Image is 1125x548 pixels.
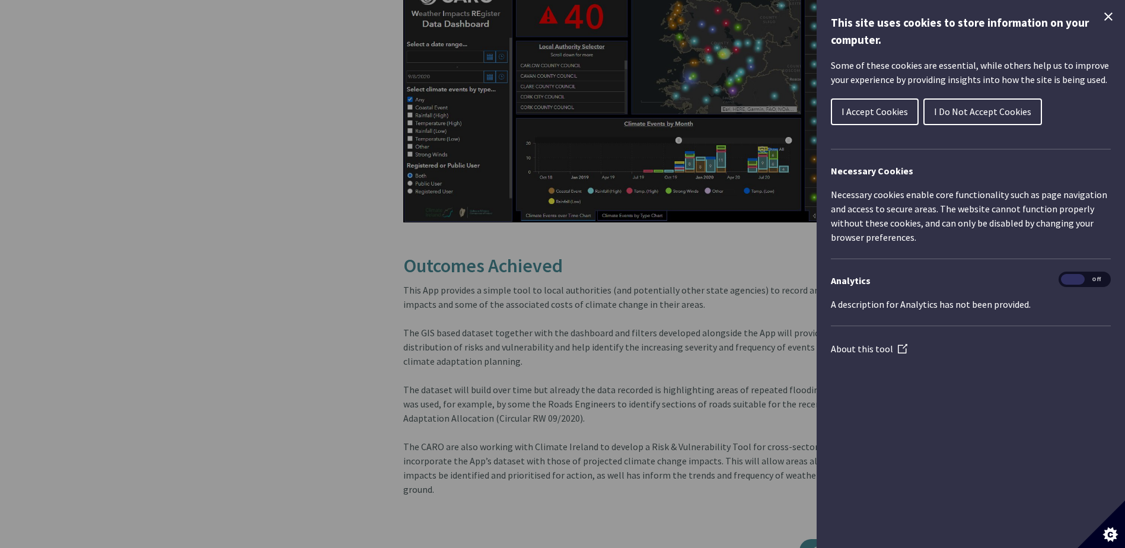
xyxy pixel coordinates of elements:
p: A description for Analytics has not been provided. [831,297,1111,311]
button: Set cookie preferences [1078,501,1125,548]
a: About this tool [831,343,907,355]
span: On [1061,274,1085,285]
p: Necessary cookies enable core functionality such as page navigation and access to secure areas. T... [831,187,1111,244]
span: I Do Not Accept Cookies [934,106,1031,117]
h3: Analytics [831,273,1111,288]
button: I Do Not Accept Cookies [923,98,1042,125]
span: Off [1085,274,1108,285]
p: Some of these cookies are essential, while others help us to improve your experience by providing... [831,58,1111,87]
h2: Necessary Cookies [831,164,1111,178]
button: I Accept Cookies [831,98,919,125]
h1: This site uses cookies to store information on your computer. [831,14,1111,49]
button: Close Cookie Control [1101,9,1116,24]
span: I Accept Cookies [842,106,908,117]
